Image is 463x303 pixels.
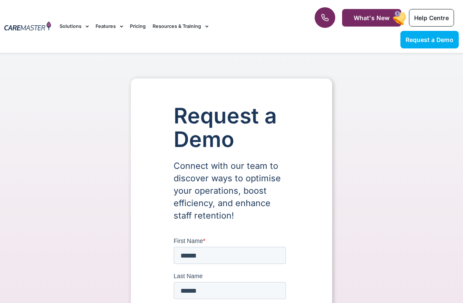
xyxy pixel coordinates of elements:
a: What's New [342,9,401,27]
a: Request a Demo [400,31,459,48]
a: Features [96,12,123,41]
a: Resources & Training [153,12,208,41]
h1: Request a Demo [174,104,289,151]
nav: Menu [60,12,295,41]
img: CareMaster Logo [4,21,51,32]
a: Solutions [60,12,89,41]
span: What's New [354,14,390,21]
span: Request a Demo [406,36,454,43]
a: Help Centre [409,9,454,27]
span: Help Centre [414,14,449,21]
a: Pricing [130,12,146,41]
p: Connect with our team to discover ways to optimise your operations, boost efficiency, and enhance... [174,160,289,222]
